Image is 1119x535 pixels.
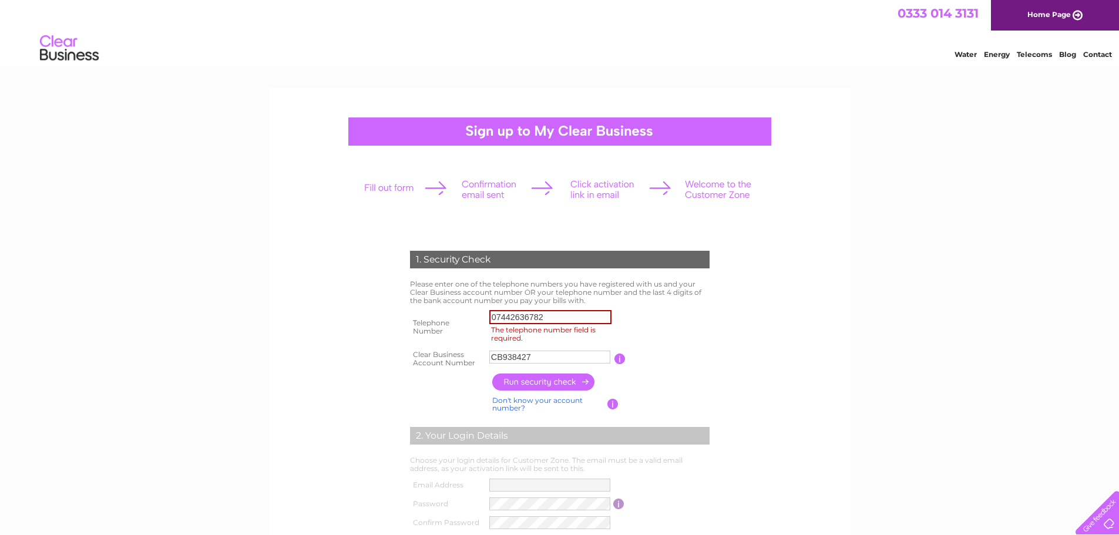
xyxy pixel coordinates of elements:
[407,307,486,347] th: Telephone Number
[489,324,615,344] label: The telephone number field is required.
[407,277,713,307] td: Please enter one of the telephone numbers you have registered with us and your Clear Business acc...
[1083,50,1112,59] a: Contact
[607,399,619,409] input: Information
[492,396,583,413] a: Don't know your account number?
[407,494,487,513] th: Password
[407,347,486,371] th: Clear Business Account Number
[898,6,979,21] a: 0333 014 3131
[984,50,1010,59] a: Energy
[1017,50,1052,59] a: Telecoms
[410,427,710,445] div: 2. Your Login Details
[39,31,99,66] img: logo.png
[283,6,838,57] div: Clear Business is a trading name of Verastar Limited (registered in [GEOGRAPHIC_DATA] No. 3667643...
[955,50,977,59] a: Water
[1059,50,1076,59] a: Blog
[614,354,626,364] input: Information
[407,453,713,476] td: Choose your login details for Customer Zone. The email must be a valid email address, as your act...
[407,513,487,532] th: Confirm Password
[410,251,710,268] div: 1. Security Check
[613,499,624,509] input: Information
[407,476,487,494] th: Email Address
